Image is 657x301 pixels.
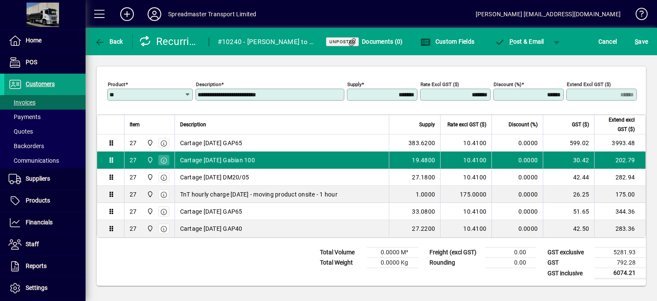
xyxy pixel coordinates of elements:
span: ave [635,35,648,48]
span: Rate excl GST ($) [447,120,486,129]
span: Cartage [DATE] GAP40 [180,224,243,233]
td: Freight (excl GST) [425,247,485,258]
mat-label: Description [196,81,221,87]
a: Financials [4,212,86,233]
td: Total Weight [316,258,367,268]
a: Home [4,30,86,51]
div: 27 [130,156,137,164]
span: Cancel [598,35,617,48]
td: 283.36 [594,220,645,237]
button: Documents (0) [345,34,405,49]
span: Financials [26,219,53,226]
div: 175.0000 [446,190,486,199]
span: Unposted [329,39,355,45]
button: Back [92,34,125,49]
button: Add [113,6,141,22]
span: P [509,38,513,45]
td: 202.79 [594,152,645,169]
td: Rounding [425,258,485,268]
span: 33.0800 [412,207,435,216]
a: POS [4,52,86,73]
span: Custom Fields [420,38,474,45]
span: Item [130,120,140,129]
a: Reports [4,256,86,277]
span: 27.1800 [412,173,435,182]
span: Discount (%) [509,120,538,129]
td: Total Volume [316,247,367,258]
span: Supply [419,120,435,129]
span: 383.6200 [408,139,435,147]
a: Settings [4,277,86,299]
mat-label: Extend excl GST ($) [567,81,611,87]
td: 0.0000 [491,203,543,220]
td: 26.25 [543,186,594,203]
div: 27 [130,173,137,182]
button: Save [633,34,650,49]
span: TnT hourly charge [DATE] - moving product onsite - 1 hour [180,190,337,199]
span: Cartage [DATE] GAP65 [180,207,243,216]
td: 175.00 [594,186,645,203]
td: 0.0000 [491,134,543,152]
mat-label: Rate excl GST ($) [420,81,459,87]
span: Cartage [DATE] GAP65 [180,139,243,147]
button: Custom Fields [418,34,476,49]
span: POS [26,59,37,66]
div: 10.4100 [446,156,486,164]
span: ost & Email [494,38,544,45]
td: 792.28 [595,258,646,268]
span: S [635,38,638,45]
span: 965 State Highway 2 [145,224,154,233]
div: 10.4100 [446,173,486,182]
div: Spreadmaster Transport Limited [168,7,256,21]
a: Payments [4,110,86,124]
mat-label: Discount (%) [494,81,521,87]
td: 6074.21 [595,268,646,279]
td: GST exclusive [543,247,595,258]
a: Products [4,190,86,212]
a: Communications [4,153,86,168]
span: Staff [26,241,39,247]
span: Products [26,197,50,204]
button: Post & Email [490,34,548,49]
td: 599.02 [543,134,594,152]
span: Documents (0) [347,38,403,45]
span: Cartage [DATE] Gabian 100 [180,156,255,164]
td: 282.94 [594,169,645,186]
span: Description [180,120,206,129]
a: Quotes [4,124,86,139]
mat-label: Product [108,81,125,87]
span: 965 State Highway 2 [145,155,154,165]
a: Staff [4,234,86,255]
td: 3993.48 [594,134,645,152]
td: 30.42 [543,152,594,169]
div: 27 [130,139,137,147]
span: Communications [9,157,59,164]
div: 10.4100 [446,207,486,216]
td: 42.50 [543,220,594,237]
span: Settings [26,284,47,291]
span: Suppliers [26,175,50,182]
div: #10240 - [PERSON_NAME] to [PERSON_NAME][GEOGRAPHIC_DATA][PERSON_NAME] [218,35,315,49]
td: 344.36 [594,203,645,220]
span: 965 State Highway 2 [145,138,154,148]
td: GST [543,258,595,268]
td: GST inclusive [543,268,595,279]
span: Customers [26,80,55,87]
span: Extend excl GST ($) [600,115,635,134]
td: 0.00 [485,258,536,268]
td: 0.0000 M³ [367,247,418,258]
td: 0.0000 [491,186,543,203]
span: 965 State Highway 2 [145,173,154,182]
td: 0.00 [485,247,536,258]
div: 27 [130,224,137,233]
td: 51.65 [543,203,594,220]
span: 27.2200 [412,224,435,233]
a: Backorders [4,139,86,153]
span: 965 State Highway 2 [145,190,154,199]
app-page-header-button: Back [86,34,133,49]
span: Cartage [DATE] DM20/05 [180,173,249,182]
span: Payments [9,113,41,120]
span: Home [26,37,41,44]
span: 1.0000 [416,190,435,199]
td: 0.0000 [491,220,543,237]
